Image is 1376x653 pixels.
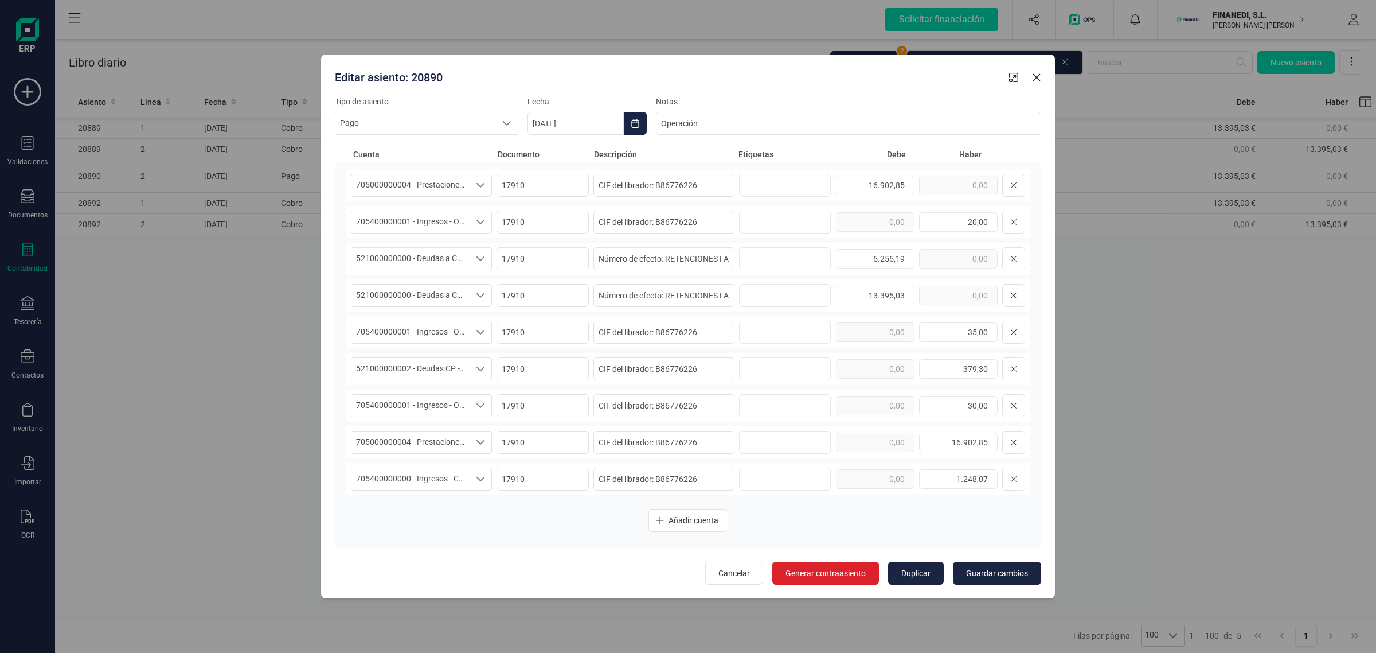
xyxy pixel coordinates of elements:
input: 0,00 [836,322,914,342]
span: Cuenta [353,149,493,160]
input: 0,00 [919,359,998,379]
div: Seleccione una cuenta [470,432,491,453]
input: 0,00 [919,322,998,342]
span: 705400000000 - Ingresos - Comisión OP [351,468,470,490]
span: Añadir cuenta [669,515,718,526]
span: Etiquetas [738,149,830,160]
input: 0,00 [836,433,914,452]
button: Duplicar [888,562,944,585]
span: Debe [835,149,906,160]
button: Guardar cambios [953,562,1041,585]
button: Cancelar [705,562,763,585]
button: Añadir cuenta [648,509,728,532]
input: 0,00 [919,286,998,305]
span: 705000000004 - Prestaciones de servicios [351,432,470,453]
div: Seleccione una cuenta [470,211,491,233]
button: Close [1027,68,1046,87]
span: 705400000001 - Ingresos - Otros Servicios [351,211,470,233]
button: Choose Date [624,112,647,135]
span: Generar contraasiento [785,568,866,579]
input: 0,00 [919,249,998,269]
div: Seleccione una cuenta [470,321,491,343]
span: Pago [335,112,496,134]
input: 0,00 [919,433,998,452]
span: Documento [498,149,589,160]
span: Haber [910,149,982,160]
div: Editar asiento: 20890 [330,65,1004,85]
span: Cancelar [718,568,750,579]
span: Descripción [594,149,734,160]
button: Generar contraasiento [772,562,879,585]
span: 521000000000 - Deudas a C/P - OP Financiadores Toro [351,248,470,270]
label: Fecha [527,96,647,107]
div: Seleccione una cuenta [470,358,491,380]
span: Duplicar [901,568,931,579]
input: 0,00 [836,212,914,232]
span: 705000000004 - Prestaciones de servicios [351,174,470,196]
div: Seleccione una cuenta [470,285,491,306]
span: 705400000001 - Ingresos - Otros Servicios [351,395,470,417]
div: Seleccione una cuenta [470,174,491,196]
input: 0,00 [836,396,914,415]
input: 0,00 [836,176,914,195]
label: Tipo de asiento [335,96,518,107]
input: 0,00 [836,359,914,379]
input: 0,00 [836,286,914,305]
label: Notas [656,96,1041,107]
input: 0,00 [919,212,998,232]
span: Guardar cambios [966,568,1028,579]
div: Seleccione una cuenta [470,468,491,490]
div: Seleccione una cuenta [470,395,491,417]
input: 0,00 [836,249,914,269]
span: 521000000000 - Deudas a C/P - OP Financiadores Toro [351,285,470,306]
div: Seleccione una cuenta [470,248,491,270]
input: 0,00 [919,469,998,489]
input: 0,00 [919,176,998,195]
input: 0,00 [919,396,998,415]
span: 705400000001 - Ingresos - Otros Servicios [351,321,470,343]
input: 0,00 [836,469,914,489]
span: 521000000002 - Deudas CP - Intereses OP Financiadores Toro [351,358,470,380]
